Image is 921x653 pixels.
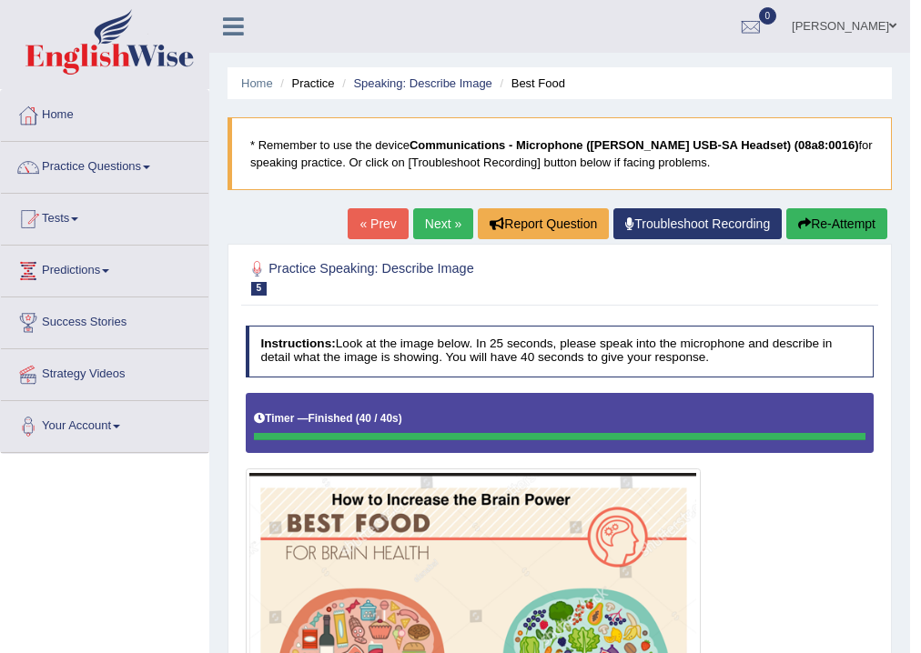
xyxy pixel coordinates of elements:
[613,208,782,239] a: Troubleshoot Recording
[246,326,875,377] h4: Look at the image below. In 25 seconds, please speak into the microphone and describe in detail w...
[228,117,892,190] blockquote: * Remember to use the device for speaking practice. Or click on [Troubleshoot Recording] button b...
[495,75,565,92] li: Best Food
[359,412,399,425] b: 40 / 40s
[786,208,887,239] button: Re-Attempt
[478,208,609,239] button: Report Question
[246,257,635,296] h2: Practice Speaking: Describe Image
[309,412,353,425] b: Finished
[1,142,208,187] a: Practice Questions
[410,138,859,152] b: Communications - Microphone ([PERSON_NAME] USB-SA Headset) (08a8:0016)
[413,208,473,239] a: Next »
[353,76,491,90] a: Speaking: Describe Image
[1,349,208,395] a: Strategy Videos
[276,75,334,92] li: Practice
[1,90,208,136] a: Home
[356,412,359,425] b: (
[1,246,208,291] a: Predictions
[348,208,408,239] a: « Prev
[399,412,402,425] b: )
[241,76,273,90] a: Home
[1,194,208,239] a: Tests
[251,282,268,296] span: 5
[1,401,208,447] a: Your Account
[254,413,401,425] h5: Timer —
[260,337,335,350] b: Instructions:
[1,297,208,343] a: Success Stories
[759,7,777,25] span: 0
